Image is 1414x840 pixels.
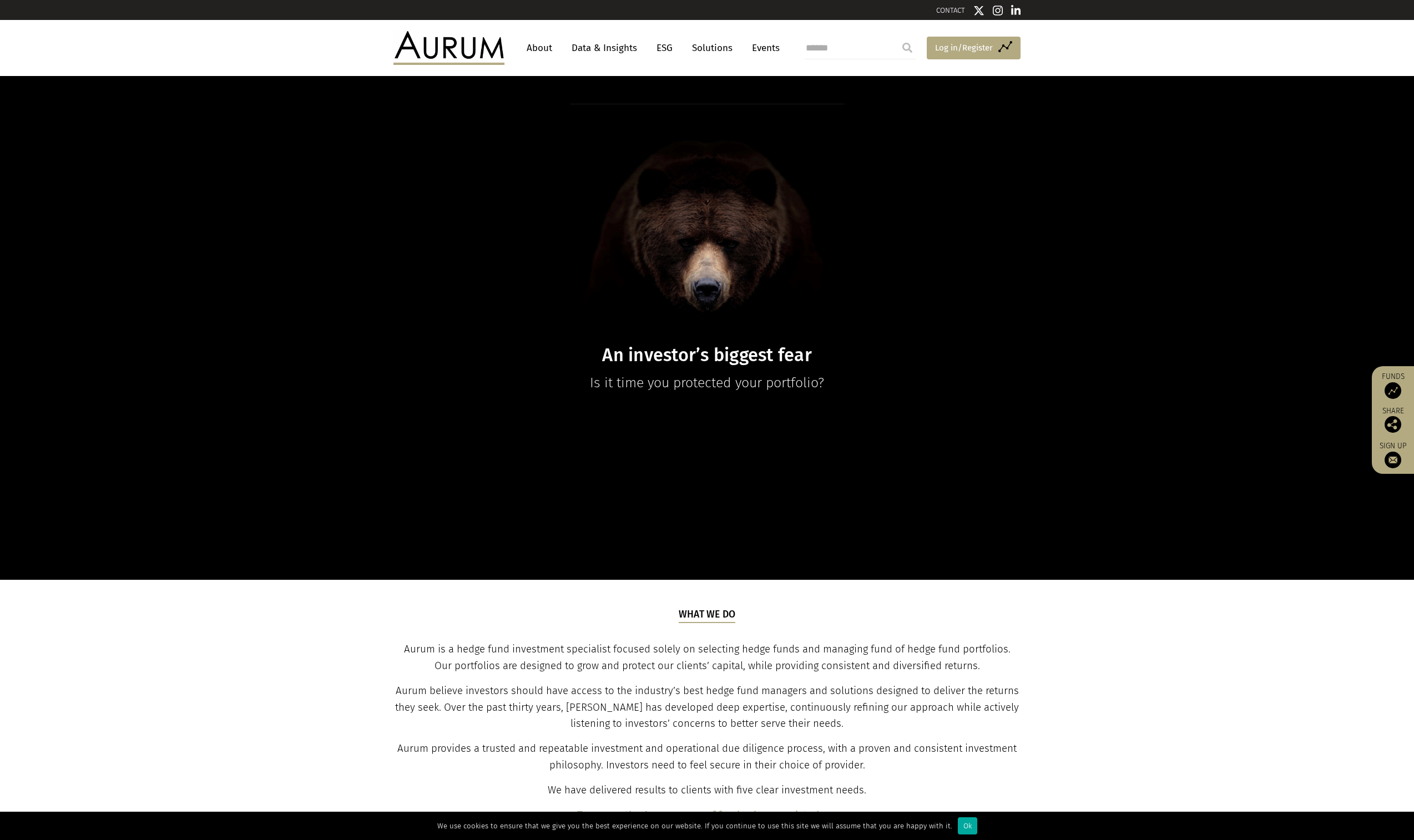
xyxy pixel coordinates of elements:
[936,6,965,14] a: CONTACT
[1385,382,1401,399] img: Access Funds
[404,643,1011,672] span: Aurum is a hedge fund investment specialist focused solely on selecting hedge funds and managing ...
[1011,5,1021,16] img: Linkedin icon
[816,809,837,821] a: here
[493,345,921,366] h1: An investor’s biggest fear
[1377,407,1408,433] div: Share
[493,372,921,394] p: Is it time you protected your portfolio?
[397,742,1017,771] span: Aurum provides a trusted and repeatable investment and operational due diligence process, with a ...
[651,38,678,58] a: ESG
[896,37,918,59] input: Submit
[993,5,1003,16] img: Instagram icon
[935,41,993,54] span: Log in/Register
[973,5,984,16] img: Twitter icon
[1385,416,1401,433] img: Share this post
[393,31,504,64] img: Aurum
[1377,441,1408,468] a: Sign up
[746,38,780,58] a: Events
[686,38,738,58] a: Solutions
[566,38,643,58] a: Data & Insights
[679,608,736,623] h5: What we do
[1385,452,1401,468] img: Sign up to our newsletter
[927,37,1021,60] a: Log in/Register
[958,817,977,834] div: Ok
[577,809,816,821] b: To access the Aurum range of funds please register
[395,685,1019,730] span: Aurum believe investors should have access to the industry’s best hedge fund managers and solutio...
[1377,372,1408,399] a: Funds
[521,38,558,58] a: About
[548,784,866,796] span: We have delivered results to clients with five clear investment needs.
